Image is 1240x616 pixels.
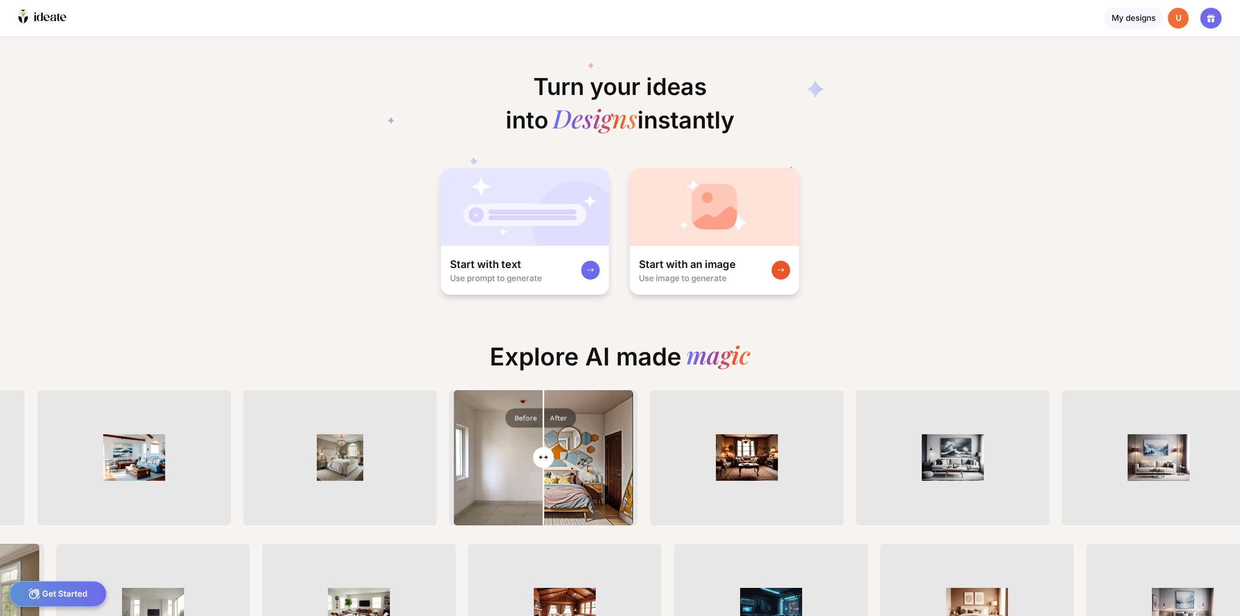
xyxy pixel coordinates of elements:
div: Use prompt to generate [450,273,542,283]
img: Thumbnailtext2image_00678_.png [1122,434,1195,481]
div: Explore AI made [480,342,759,380]
img: Thumbnailtext2image_00675_.png [916,434,989,481]
img: ThumbnailOceanlivingroom.png [98,434,170,481]
div: Start with text [450,257,521,271]
div: U [1168,8,1189,29]
div: My designs [1104,8,1163,29]
img: Thumbnailexplore-image9.png [304,434,376,481]
img: startWithImageCardBg.jpg [630,168,800,246]
img: startWithTextCardBg.jpg [441,168,609,246]
img: After image [454,390,635,525]
img: Thumbnailtext2image_00673_.png [711,434,783,481]
div: Get Started [9,581,107,607]
div: Start with an image [639,257,736,271]
div: magic [686,342,750,371]
div: Use image to generate [639,273,727,283]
